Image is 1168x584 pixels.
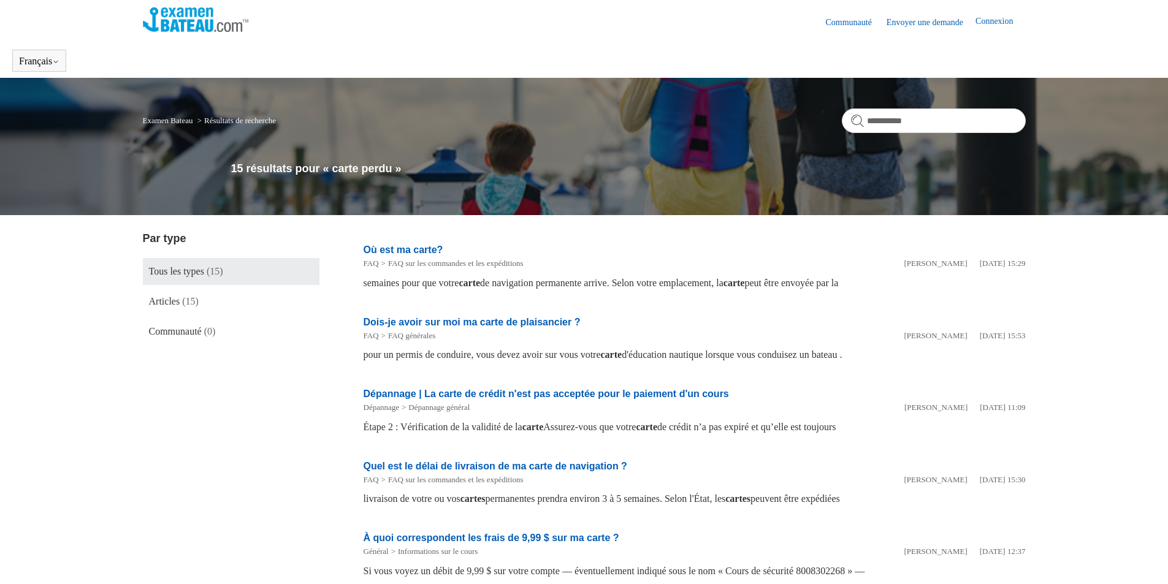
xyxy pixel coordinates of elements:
input: Rechercher [842,108,1026,133]
li: [PERSON_NAME] [904,257,967,270]
div: Si vous voyez un débit de 9,99 $ sur votre compte — éventuellement indiqué sous le nom « Cours de... [364,564,1026,578]
a: Dépannage général [408,403,470,412]
em: cartes [725,493,750,504]
em: carte [522,422,544,432]
time: 08/05/2025 11:09 [980,403,1025,412]
a: FAQ [364,475,379,484]
div: Étape 2 : Vérification de la validité de la Assurez-vous que votre de crédit n’a pas expiré et qu... [364,420,1026,434]
a: À quoi correspondent les frais de 9,99 $ sur ma carte ? [364,533,619,543]
li: FAQ [364,474,379,486]
time: 07/05/2025 12:37 [980,547,1026,556]
h3: Par type [143,230,319,247]
img: Page d’accueil du Centre d’aide Examen Bateau [143,7,249,32]
li: FAQ sur les commandes et les expéditions [379,474,524,486]
span: (15) [182,296,199,306]
a: Communauté (0) [143,318,319,345]
li: Informations sur le cours [389,545,478,558]
span: Tous les types [149,266,204,276]
div: livraison de votre ou vos permanentes prendra environ 3 à 5 semaines. Selon l'État, les peuvent ê... [364,491,1026,506]
a: FAQ sur les commandes et les expéditions [388,475,524,484]
a: Dépannage [364,403,399,412]
a: Général [364,547,389,556]
time: 07/05/2025 15:53 [980,331,1026,340]
a: Communauté [825,16,884,29]
span: Communauté [149,326,202,336]
em: carte [459,278,480,288]
a: FAQ générales [388,331,435,340]
em: carte [723,278,745,288]
a: Envoyer une demande [887,16,975,29]
span: (0) [204,326,216,336]
a: Informations sur le cours [398,547,478,556]
a: Articles (15) [143,288,319,315]
span: Articles [149,296,180,306]
li: [PERSON_NAME] [904,545,967,558]
li: FAQ sur les commandes et les expéditions [379,257,524,270]
a: Dois-je avoir sur moi ma carte de plaisancier ? [364,317,581,327]
time: 07/05/2025 15:30 [980,475,1026,484]
li: [PERSON_NAME] [904,330,967,342]
button: Français [19,56,59,67]
li: Résultats de recherche [195,116,276,125]
em: carte [636,422,657,432]
li: [PERSON_NAME] [904,474,967,486]
li: [PERSON_NAME] [904,401,968,414]
div: pour un permis de conduire, vous devez avoir sur vous votre d'éducation nautique lorsque vous con... [364,347,1026,362]
span: (15) [207,266,223,276]
li: FAQ générales [379,330,436,342]
a: Où est ma carte? [364,245,443,255]
h1: 15 résultats pour « carte perdu » [231,161,1026,177]
li: FAQ [364,330,379,342]
a: Quel est le délai de livraison de ma carte de navigation ? [364,461,627,471]
em: carte [601,349,622,360]
li: Général [364,545,389,558]
a: Dépannage | La carte de crédit n'est pas acceptée pour le paiement d'un cours [364,389,729,399]
li: Examen Bateau [143,116,195,125]
a: Examen Bateau [143,116,193,125]
li: FAQ [364,257,379,270]
li: Dépannage général [399,401,470,414]
a: Connexion [975,15,1025,29]
a: FAQ [364,259,379,268]
li: Dépannage [364,401,399,414]
a: Tous les types (15) [143,258,319,285]
em: cartes [460,493,486,504]
a: FAQ [364,331,379,340]
div: semaines pour que votre de navigation permanente arrive. Selon votre emplacement, la peut être en... [364,276,1026,290]
a: FAQ sur les commandes et les expéditions [388,259,524,268]
time: 07/05/2025 15:29 [980,259,1026,268]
